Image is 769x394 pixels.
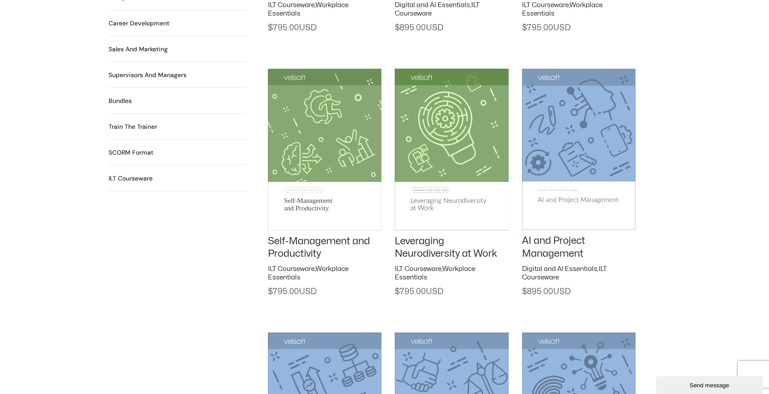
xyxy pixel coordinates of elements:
[522,24,527,32] span: $
[522,265,635,282] h2: ,
[109,45,168,54] a: Visit product category Sales and Marketing
[109,122,157,131] h2: Train the Trainer
[268,288,316,295] span: 795.00
[522,24,571,32] span: 795.00
[395,24,400,32] span: $
[268,24,316,32] span: 795.00
[109,174,153,183] a: Visit product category ILT Courseware
[395,2,470,8] a: Digital and AI Essentials
[268,1,381,18] h2: ,
[522,266,597,272] a: Digital and AI Essentials
[109,122,157,131] a: Visit product category Train the Trainer
[109,96,132,106] a: Visit product category Bundles
[109,96,132,106] h2: Bundles
[395,266,441,272] a: ILT Courseware
[109,70,186,80] h2: Supervisors and Managers
[109,148,154,157] a: Visit product category SCORM Format
[395,288,443,295] span: 795.00
[109,148,154,157] h2: SCORM Format
[395,1,508,18] h2: ,
[268,2,315,8] a: ILT Courseware
[522,288,571,295] span: 895.00
[268,236,370,259] a: Self-Management and Productivity
[522,236,585,259] a: AI and Project Management
[268,266,315,272] a: ILT Courseware
[109,19,170,28] h2: Career Development
[109,70,186,80] a: Visit product category Supervisors and Managers
[522,1,635,18] h2: ,
[656,374,765,394] iframe: chat widget
[522,2,569,8] a: ILT Courseware
[522,288,527,295] span: $
[109,19,170,28] a: Visit product category Career Development
[395,24,443,32] span: 895.00
[109,45,168,54] h2: Sales and Marketing
[268,265,381,282] h2: ,
[395,236,497,259] a: Leveraging Neurodiversity at Work
[268,288,273,295] span: $
[268,24,273,32] span: $
[109,174,153,183] h2: ILT Courseware
[395,265,508,282] h2: ,
[395,288,400,295] span: $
